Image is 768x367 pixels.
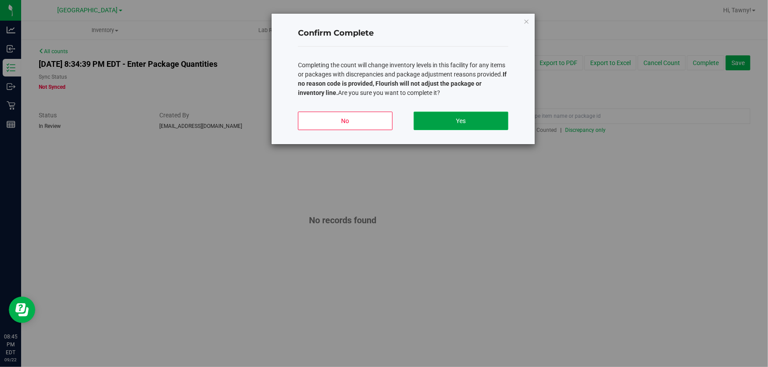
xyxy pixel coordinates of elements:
span: Completing the count will change inventory levels in this facility for any items or packages with... [298,62,507,96]
button: No [298,112,393,130]
b: If no reason code is provided, Flourish will not adjust the package or inventory line. [298,71,507,96]
iframe: Resource center [9,297,35,323]
h4: Confirm Complete [298,28,508,39]
button: Yes [414,112,508,130]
